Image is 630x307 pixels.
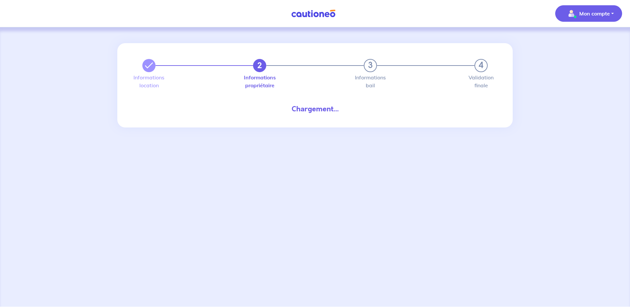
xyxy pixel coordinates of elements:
[142,75,156,88] label: Informations location
[566,8,577,19] img: illu_account_valid_menu.svg
[253,75,266,88] label: Informations propriétaire
[555,5,622,22] button: illu_account_valid_menu.svgMon compte
[474,75,488,88] label: Validation finale
[289,10,338,18] img: Cautioneo
[137,104,493,114] div: Chargement...
[579,10,610,17] p: Mon compte
[364,75,377,88] label: Informations bail
[253,59,266,72] button: 2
